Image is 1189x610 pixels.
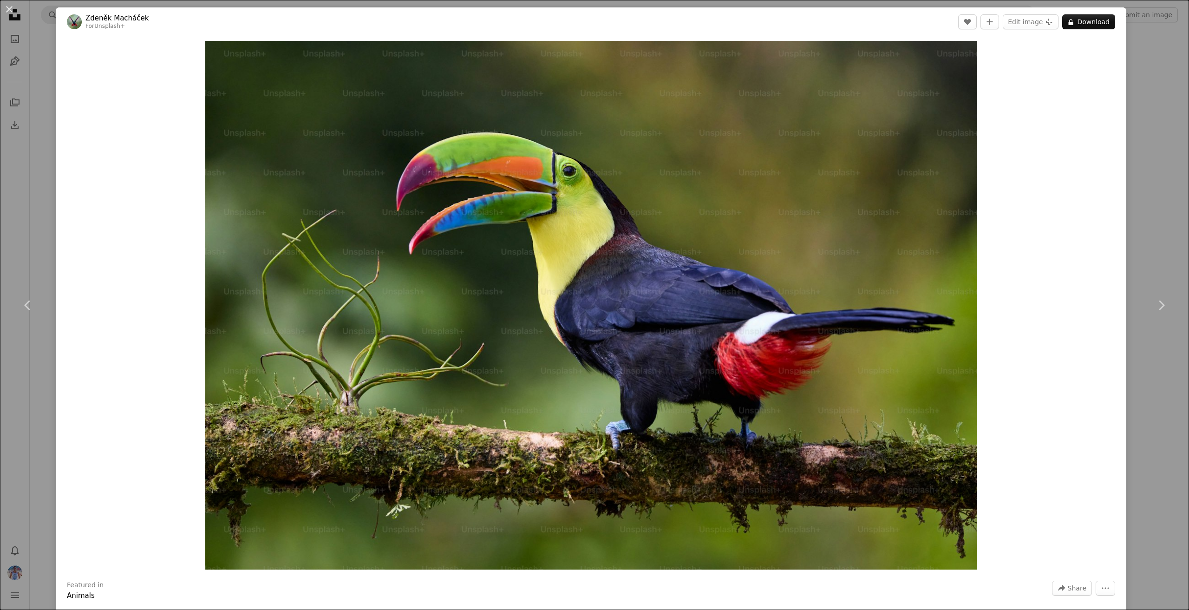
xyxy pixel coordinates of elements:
[980,14,999,29] button: Add to Collection
[94,23,125,29] a: Unsplash+
[67,591,95,600] a: Animals
[205,41,977,570] button: Zoom in on this image
[67,581,104,590] h3: Featured in
[958,14,977,29] button: Like
[1052,581,1092,596] button: Share this image
[1096,581,1115,596] button: More Actions
[85,23,149,30] div: For
[67,14,82,29] img: Go to Zdeněk Macháček's profile
[1133,261,1189,350] a: Next
[1062,14,1115,29] button: Download
[1068,581,1086,595] span: Share
[1003,14,1058,29] button: Edit image
[85,13,149,23] a: Zdeněk Macháček
[205,41,977,570] img: a colorful toucan perched on a tree branch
